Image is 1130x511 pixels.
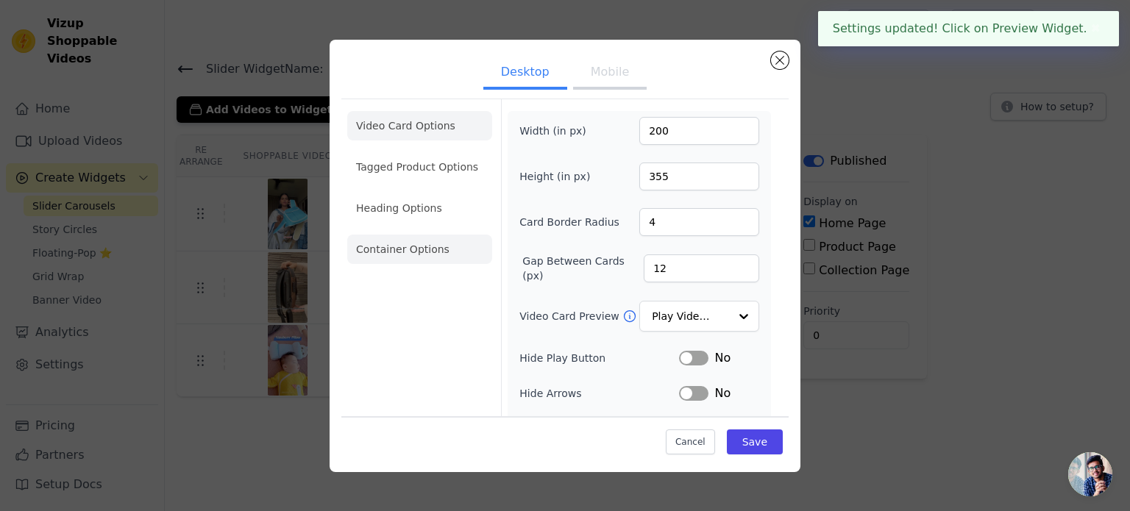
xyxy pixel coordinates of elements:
[818,11,1119,46] div: Settings updated! Click on Preview Widget.
[1068,452,1112,496] a: Open chat
[347,193,492,223] li: Heading Options
[522,254,644,283] label: Gap Between Cards (px)
[519,309,622,324] label: Video Card Preview
[666,429,715,454] button: Cancel
[519,386,679,401] label: Hide Arrows
[727,429,783,454] button: Save
[573,57,647,90] button: Mobile
[519,169,600,184] label: Height (in px)
[519,215,619,229] label: Card Border Radius
[347,111,492,140] li: Video Card Options
[771,51,789,69] button: Close modal
[347,152,492,182] li: Tagged Product Options
[483,57,567,90] button: Desktop
[1087,20,1104,37] button: Close
[347,235,492,264] li: Container Options
[714,349,731,367] span: No
[714,385,731,402] span: No
[519,351,679,365] label: Hide Play Button
[519,124,600,138] label: Width (in px)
